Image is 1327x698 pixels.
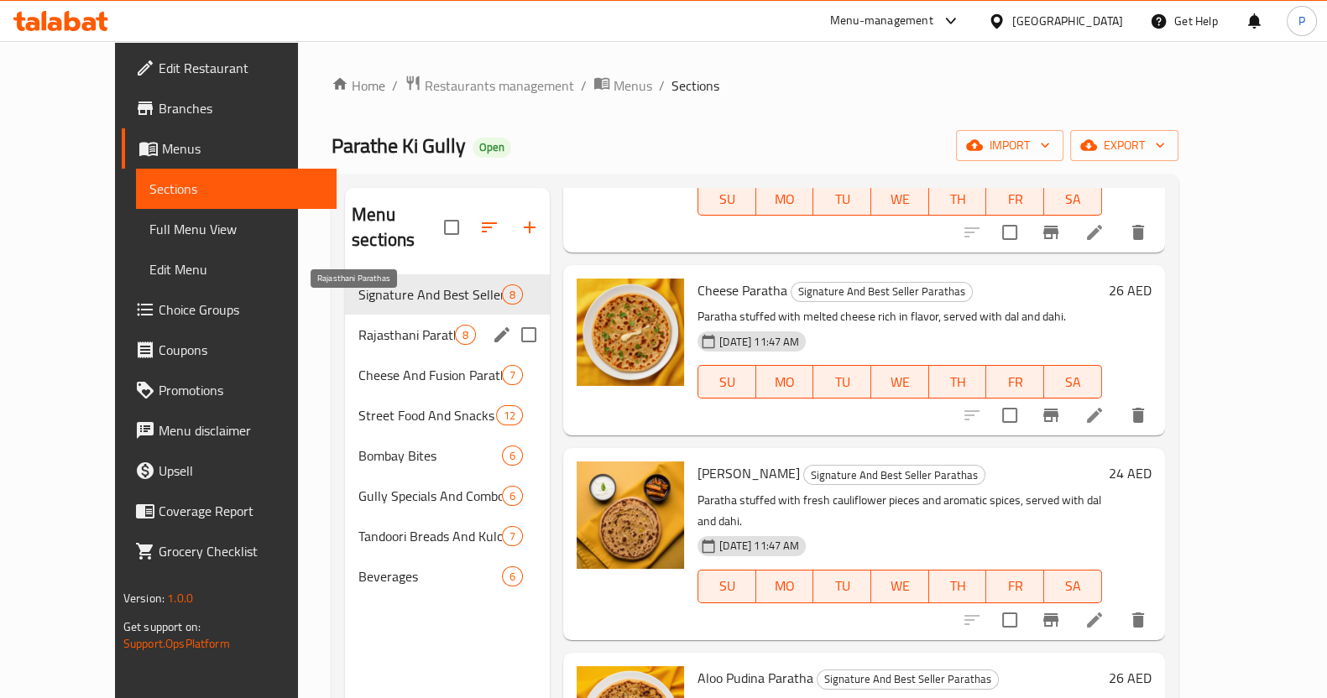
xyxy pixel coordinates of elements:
[345,395,550,435] div: Street Food And Snacks12
[473,138,511,158] div: Open
[1031,395,1071,435] button: Branch-specific-item
[763,187,807,211] span: MO
[502,445,523,466] div: items
[1044,570,1102,603] button: SA
[332,127,466,164] span: Parathe Ki Gully
[791,282,973,302] div: Signature And Best Seller Parathas
[763,370,807,394] span: MO
[122,289,337,330] a: Choice Groups
[456,327,475,343] span: 8
[1109,279,1152,302] h6: 26 AED
[123,587,165,609] span: Version:
[358,405,496,425] span: Street Food And Snacks
[358,566,502,586] span: Beverages
[956,130,1063,161] button: import
[352,202,444,253] h2: Menu sections
[503,488,522,504] span: 6
[345,556,550,596] div: Beverages6
[878,187,922,211] span: WE
[358,284,502,305] span: Signature And Best Seller Parathas
[503,448,522,464] span: 6
[803,465,985,485] div: Signature And Best Seller Parathas
[713,334,806,350] span: [DATE] 11:47 AM
[345,435,550,476] div: Bombay Bites6
[871,365,929,398] button: WE
[332,76,385,96] a: Home
[1051,187,1095,211] span: SA
[1084,405,1105,425] a: Edit menu item
[358,365,502,385] div: Cheese And Fusion Parathas
[149,179,323,199] span: Sections
[345,315,550,355] div: Rajasthani Parathas8edit
[804,466,985,485] span: Signature And Best Seller Parathas
[502,526,523,546] div: items
[122,491,337,531] a: Coverage Report
[659,76,665,96] li: /
[713,538,806,554] span: [DATE] 11:47 AM
[159,501,323,521] span: Coverage Report
[122,451,337,491] a: Upsell
[159,541,323,561] span: Grocery Checklist
[871,570,929,603] button: WE
[122,128,337,169] a: Menus
[502,284,523,305] div: items
[813,570,871,603] button: TU
[503,569,522,585] span: 6
[1051,370,1095,394] span: SA
[1084,610,1105,630] a: Edit menu item
[1051,574,1095,598] span: SA
[705,187,750,211] span: SU
[697,461,800,486] span: [PERSON_NAME]
[936,574,980,598] span: TH
[122,370,337,410] a: Promotions
[763,574,807,598] span: MO
[509,207,550,247] button: Add section
[818,669,998,689] span: Signature And Best Seller Parathas
[705,574,750,598] span: SU
[929,365,987,398] button: TH
[929,570,987,603] button: TH
[489,322,515,347] button: edit
[1109,461,1152,485] h6: 24 AED
[756,182,814,216] button: MO
[345,274,550,315] div: Signature And Best Seller Parathas8
[1070,130,1178,161] button: export
[969,135,1050,156] span: import
[358,325,455,345] span: Rajasthani Parathas
[149,259,323,279] span: Edit Menu
[159,98,323,118] span: Branches
[697,365,756,398] button: SU
[993,187,1037,211] span: FR
[358,526,502,546] span: Tandoori Breads And Kulchas
[162,138,323,159] span: Menus
[697,182,756,216] button: SU
[878,574,922,598] span: WE
[434,210,469,245] span: Select all sections
[358,486,502,506] span: Gully Specials And Combos
[671,76,719,96] span: Sections
[993,370,1037,394] span: FR
[345,268,550,603] nav: Menu sections
[1118,212,1158,253] button: delete
[705,370,750,394] span: SU
[123,616,201,638] span: Get support on:
[455,325,476,345] div: items
[332,75,1178,96] nav: breadcrumb
[986,182,1044,216] button: FR
[405,75,574,96] a: Restaurants management
[159,420,323,440] span: Menu disclaimer
[986,365,1044,398] button: FR
[136,249,337,289] a: Edit Menu
[820,187,865,211] span: TU
[168,587,194,609] span: 1.0.0
[497,408,522,424] span: 12
[122,48,337,88] a: Edit Restaurant
[503,287,522,303] span: 8
[820,370,865,394] span: TU
[425,76,574,96] span: Restaurants management
[614,76,652,96] span: Menus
